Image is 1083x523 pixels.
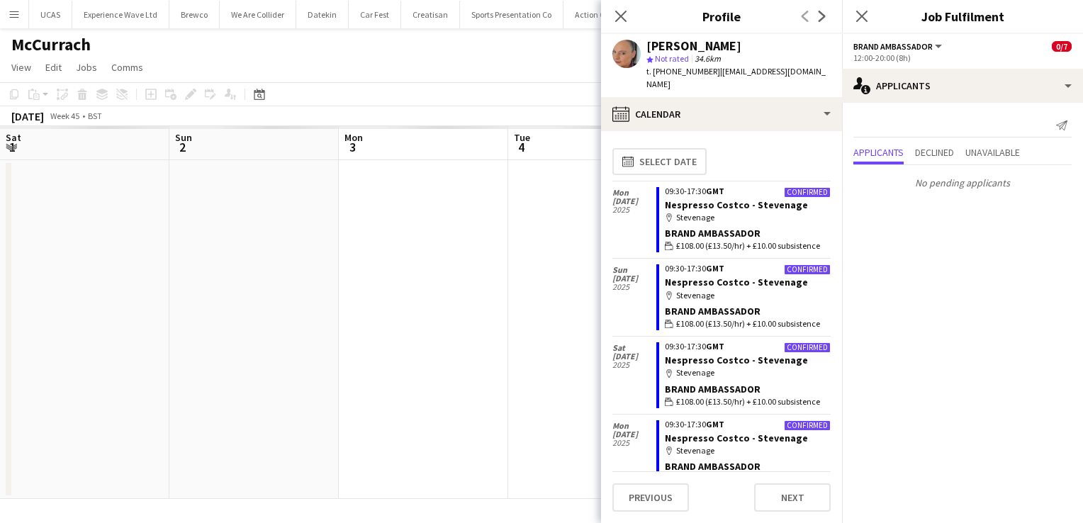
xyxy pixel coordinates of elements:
span: 2025 [612,361,656,369]
button: Experience Wave Ltd [72,1,169,28]
div: Applicants [842,69,1083,103]
button: Datekin [296,1,349,28]
div: Brand Ambassador [665,227,831,240]
a: Comms [106,58,149,77]
div: Brand Ambassador [665,460,831,473]
button: Previous [612,483,689,512]
span: 3 [342,139,363,155]
span: Mon [344,131,363,144]
span: GMT [706,419,724,429]
span: 2025 [612,283,656,291]
span: Sat [6,131,21,144]
button: Brand Ambassador [853,41,944,52]
div: Stevenage [665,444,831,457]
span: Not rated [655,53,689,64]
span: Applicants [853,147,904,157]
span: Sun [175,131,192,144]
a: Nespresso Costco - Stevenage [665,354,808,366]
span: Comms [111,61,143,74]
div: [PERSON_NAME] [646,40,741,52]
span: Jobs [76,61,97,74]
span: 2025 [612,206,656,214]
span: 34.6km [692,53,724,64]
span: 0/7 [1052,41,1072,52]
div: Confirmed [784,342,831,353]
a: Nespresso Costco - Stevenage [665,276,808,288]
button: Next [754,483,831,512]
button: Car Fest [349,1,401,28]
span: Declined [915,147,954,157]
h3: Job Fulfilment [842,7,1083,26]
div: 09:30-17:30 [665,342,831,351]
span: Sat [612,344,656,352]
span: [DATE] [612,197,656,206]
a: View [6,58,37,77]
div: Stevenage [665,211,831,224]
div: Stevenage [665,366,831,379]
a: Nespresso Costco - Stevenage [665,198,808,211]
div: 09:30-17:30 [665,420,831,429]
span: Mon [612,189,656,197]
span: [DATE] [612,430,656,439]
button: We Are Collider [220,1,296,28]
button: Sports Presentation Co [460,1,563,28]
span: t. [PHONE_NUMBER] [646,66,720,77]
span: GMT [706,186,724,196]
span: 2 [173,139,192,155]
span: 4 [512,139,530,155]
span: £108.00 (£13.50/hr) + £10.00 subsistence [676,395,820,408]
span: £108.00 (£13.50/hr) + £10.00 subsistence [676,240,820,252]
span: Brand Ambassador [853,41,933,52]
div: Brand Ambassador [665,383,831,395]
div: Confirmed [784,420,831,431]
h1: McCurrach [11,34,91,55]
div: Stevenage [665,289,831,302]
button: Creatisan [401,1,460,28]
button: Action Challenge [563,1,649,28]
span: | [EMAIL_ADDRESS][DOMAIN_NAME] [646,66,826,89]
p: No pending applicants [842,171,1083,195]
a: Jobs [70,58,103,77]
div: Confirmed [784,187,831,198]
button: Select date [612,148,707,175]
div: Brand Ambassador [665,305,831,317]
span: Week 45 [47,111,82,121]
span: Mon [612,422,656,430]
span: [DATE] [612,274,656,283]
div: Calendar [601,97,842,131]
a: Edit [40,58,67,77]
span: [DATE] [612,352,656,361]
span: 2025 [612,439,656,447]
div: 09:30-17:30 [665,264,831,273]
button: UCAS [29,1,72,28]
span: 1 [4,139,21,155]
button: Brewco [169,1,220,28]
h3: Profile [601,7,842,26]
span: View [11,61,31,74]
div: [DATE] [11,109,44,123]
div: 12:00-20:00 (8h) [853,52,1072,63]
span: Sun [612,266,656,274]
span: Edit [45,61,62,74]
div: BST [88,111,102,121]
a: Nespresso Costco - Stevenage [665,432,808,444]
span: GMT [706,341,724,352]
span: GMT [706,263,724,274]
span: £108.00 (£13.50/hr) + £10.00 subsistence [676,317,820,330]
span: Tue [514,131,530,144]
div: Confirmed [784,264,831,275]
div: 09:30-17:30 [665,187,831,196]
span: Unavailable [965,147,1020,157]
